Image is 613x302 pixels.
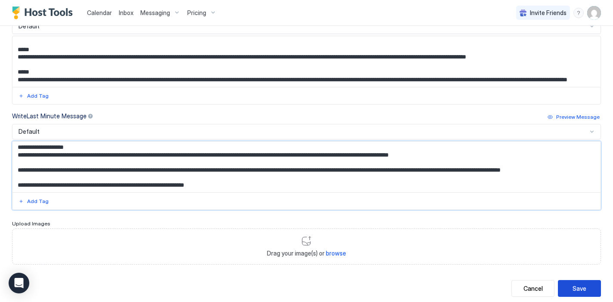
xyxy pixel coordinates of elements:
[530,9,567,17] span: Invite Friends
[573,284,586,293] div: Save
[87,9,112,16] span: Calendar
[12,36,601,87] textarea: Input Field
[12,111,93,120] div: Write Last Minute Message
[87,8,112,17] a: Calendar
[17,196,50,206] button: Add Tag
[19,22,40,30] span: Default
[187,9,206,17] span: Pricing
[12,6,77,19] a: Host Tools Logo
[587,6,601,20] div: User profile
[27,92,49,100] div: Add Tag
[119,8,133,17] a: Inbox
[558,280,601,297] button: Save
[573,8,584,18] div: menu
[556,113,600,121] div: Preview Message
[523,284,543,293] div: Cancel
[19,128,40,136] span: Default
[546,112,601,122] button: Preview Message
[9,273,29,293] div: Open Intercom Messenger
[17,91,50,101] button: Add Tag
[511,280,554,297] button: Cancel
[12,220,50,227] span: Upload Images
[119,9,133,16] span: Inbox
[27,197,49,205] div: Add Tag
[326,250,346,257] span: browse
[267,250,346,257] span: Drag your image(s) or
[140,9,170,17] span: Messaging
[12,142,601,192] textarea: Input Field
